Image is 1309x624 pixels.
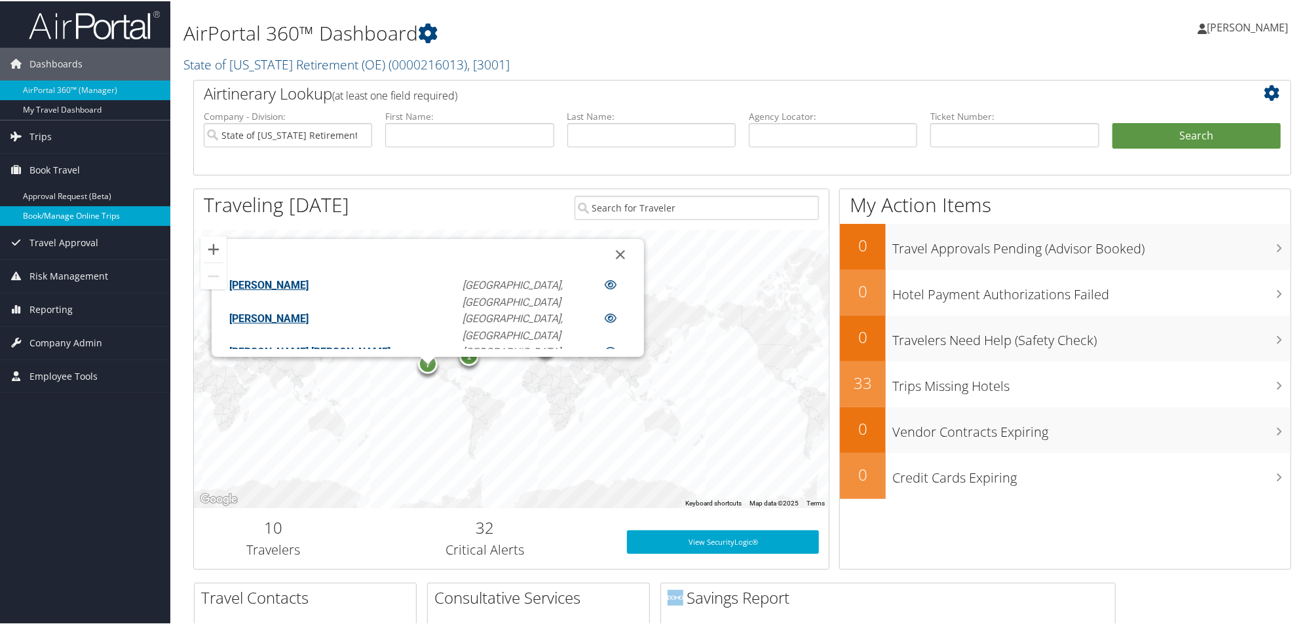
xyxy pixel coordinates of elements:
[892,415,1291,440] h3: Vendor Contracts Expiring
[840,223,1291,268] a: 0Travel Approvals Pending (Advisor Booked)
[201,585,416,608] h2: Travel Contacts
[229,278,309,290] a: [PERSON_NAME]
[29,225,98,258] span: Travel Approval
[930,109,1099,122] label: Ticket Number:
[840,233,886,255] h2: 0
[749,498,799,505] span: Map data ©2025
[332,87,457,101] span: (at least one field required)
[840,360,1291,406] a: 33Trips Missing Hotels
[685,498,742,507] button: Keyboard shortcuts
[840,416,886,439] h2: 0
[29,119,52,152] span: Trips
[567,109,736,122] label: Last Name:
[892,278,1291,303] h3: Hotel Payment Authorizations Failed
[840,268,1291,314] a: 0Hotel Payment Authorizations Failed
[668,585,1115,608] h2: Savings Report
[840,279,886,301] h2: 0
[183,54,510,72] a: State of [US_STATE] Retirement (OE)
[840,452,1291,498] a: 0Credit Cards Expiring
[627,529,819,553] a: View SecurityLogic®
[204,81,1190,103] h2: Airtinerary Lookup
[892,461,1291,486] h3: Credit Cards Expiring
[806,498,825,505] a: Terms (opens in new tab)
[418,353,438,373] div: 7
[840,406,1291,452] a: 0Vendor Contracts Expiring
[362,540,607,558] h3: Critical Alerts
[467,54,510,72] span: , [ 3001 ]
[892,323,1291,348] h3: Travelers Need Help (Safety Check)
[463,311,563,340] em: [GEOGRAPHIC_DATA], [GEOGRAPHIC_DATA]
[892,232,1291,257] h3: Travel Approvals Pending (Advisor Booked)
[605,238,636,269] button: Close
[29,46,83,79] span: Dashboards
[434,585,649,608] h2: Consultative Services
[229,344,390,357] a: [PERSON_NAME] [PERSON_NAME]
[463,344,563,374] em: [GEOGRAPHIC_DATA], [GEOGRAPHIC_DATA]
[385,109,554,122] label: First Name:
[840,190,1291,217] h1: My Action Items
[197,490,240,507] img: Google
[29,325,102,358] span: Company Admin
[840,325,886,347] h2: 0
[459,344,479,364] div: 1
[463,278,563,307] em: [GEOGRAPHIC_DATA], [GEOGRAPHIC_DATA]
[229,311,309,323] a: [PERSON_NAME]
[204,190,349,217] h1: Traveling [DATE]
[892,369,1291,394] h3: Trips Missing Hotels
[29,359,98,392] span: Employee Tools
[204,540,343,558] h3: Travelers
[668,589,683,604] img: domo-logo.png
[840,462,886,485] h2: 0
[840,371,886,393] h2: 33
[840,314,1291,360] a: 0Travelers Need Help (Safety Check)
[197,490,240,507] a: Open this area in Google Maps (opens a new window)
[200,235,227,261] button: Zoom in
[29,153,80,185] span: Book Travel
[29,259,108,291] span: Risk Management
[29,292,73,325] span: Reporting
[362,515,607,538] h2: 32
[204,109,372,122] label: Company - Division:
[204,515,343,538] h2: 10
[200,262,227,288] button: Zoom out
[389,54,467,72] span: ( 0000216013 )
[575,194,820,219] input: Search for Traveler
[183,18,928,46] h1: AirPortal 360™ Dashboard
[1112,122,1281,148] button: Search
[749,109,917,122] label: Agency Locator:
[1207,19,1288,33] span: [PERSON_NAME]
[29,9,160,39] img: airportal-logo.png
[1198,7,1301,46] a: [PERSON_NAME]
